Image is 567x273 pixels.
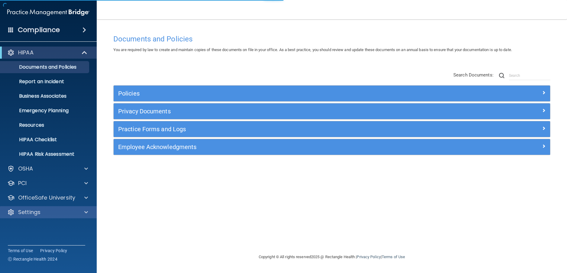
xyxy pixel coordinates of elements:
h4: Documents and Policies [113,35,550,43]
p: OSHA [18,165,33,172]
p: Report an Incident [4,79,86,85]
h4: Compliance [18,26,60,34]
iframe: Drift Widget Chat Controller [462,230,560,254]
p: Documents and Policies [4,64,86,70]
span: You are required by law to create and maintain copies of these documents on file in your office. ... [113,47,512,52]
a: PCI [7,180,88,187]
h5: Privacy Documents [118,108,436,115]
p: HIPAA Checklist [4,137,86,143]
a: Employee Acknowledgments [118,142,546,152]
img: PMB logo [7,6,89,18]
a: Settings [7,209,88,216]
a: Privacy Documents [118,106,546,116]
a: OSHA [7,165,88,172]
p: HIPAA Risk Assessment [4,151,86,157]
a: Privacy Policy [357,255,381,259]
h5: Policies [118,90,436,97]
p: PCI [18,180,27,187]
img: ic-search.3b580494.png [499,73,504,78]
div: Copyright © All rights reserved 2025 @ Rectangle Health | | [222,247,442,267]
input: Search [509,71,550,80]
span: Search Documents: [453,72,494,78]
a: Terms of Use [382,255,405,259]
p: Emergency Planning [4,108,86,114]
a: Terms of Use [8,248,33,254]
p: OfficeSafe University [18,194,75,201]
p: Business Associates [4,93,86,99]
p: Settings [18,209,40,216]
a: HIPAA [7,49,88,56]
h5: Employee Acknowledgments [118,144,436,150]
a: Policies [118,89,546,98]
p: HIPAA [18,49,34,56]
span: Ⓒ Rectangle Health 2024 [8,256,57,262]
a: Practice Forms and Logs [118,124,546,134]
p: Resources [4,122,86,128]
h5: Practice Forms and Logs [118,126,436,132]
a: OfficeSafe University [7,194,88,201]
a: Privacy Policy [40,248,67,254]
